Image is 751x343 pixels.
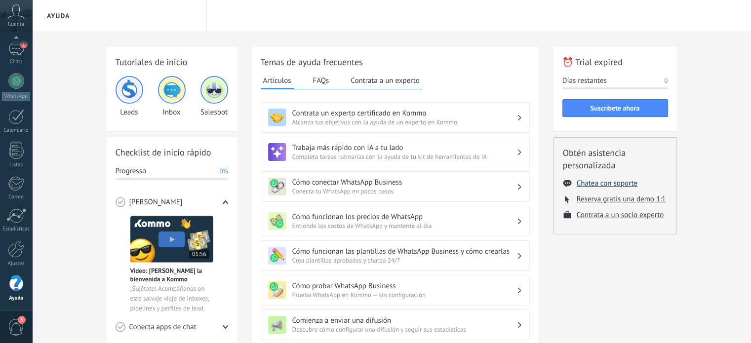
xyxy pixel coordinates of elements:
[261,56,530,68] h2: Temas de ayuda frecuentes
[2,194,31,200] div: Correo
[562,56,668,68] h2: ⏰ Trial expired
[2,127,31,134] div: Calendario
[2,261,31,267] div: Ajustes
[129,322,197,332] span: Conecta apps de chat
[130,284,213,313] span: ¡Sujétate! Acompáñanos en este salvaje viaje de inboxes, pipelines y perfiles de lead.
[158,76,186,117] div: Inbox
[292,212,516,222] h3: Cómo funcionan los precios de WhatsApp
[664,76,668,86] span: 0
[129,197,183,207] span: [PERSON_NAME]
[292,316,516,325] h3: Comienza a enviar una difusión
[292,291,516,299] span: Prueba WhatsApp en Kommo — sin configuración
[2,162,31,168] div: Listas
[2,59,31,65] div: Chats
[562,76,607,86] span: Días restantes
[292,178,516,187] h3: Cómo conectar WhatsApp Business
[577,210,664,220] button: Contrata a un socio experto
[130,267,213,283] span: Vídeo: [PERSON_NAME] la bienvenida a Kommo
[292,152,516,161] span: Completa tareas rutinarias con la ayuda de tu kit de herramientas de IA
[292,187,516,195] span: Conecta tu WhatsApp en pocos pasos
[2,295,31,302] div: Ayuda
[577,179,637,188] button: Chatea con soporte
[292,247,516,256] h3: Cómo funcionan las plantillas de WhatsApp Business y cómo crearlas
[116,56,228,68] h2: Tutoriales de inicio
[292,281,516,291] h3: Cómo probar WhatsApp Business
[8,21,24,28] span: Cuenta
[130,216,213,263] img: Meet video
[2,92,30,101] div: WhatsApp
[116,76,143,117] div: Leads
[219,166,228,176] span: 0%
[116,166,146,176] span: Progresso
[261,73,294,89] button: Artículos
[292,222,516,230] span: Entiende los costos de WhatsApp y mantente al día
[292,109,516,118] h3: Contrata un experto certificado en Kommo
[292,256,516,265] span: Crea plantillas aprobadas y chatea 24/7
[292,143,516,152] h3: Trabaja más rápido con IA a tu lado
[116,146,228,158] h2: Checklist de inicio rápido
[292,325,516,334] span: Descubre cómo configurar una difusión y seguir sus estadísticas
[563,147,668,171] h2: Obtén asistencia personalizada
[562,99,668,117] button: Suscríbete ahora
[311,73,332,88] button: FAQs
[591,105,640,112] span: Suscríbete ahora
[348,73,422,88] button: Contrata a un experto
[577,194,666,204] button: Reserva gratis una demo 1:1
[200,76,228,117] div: Salesbot
[18,316,26,324] span: 3
[2,226,31,232] div: Estadísticas
[292,118,516,126] span: Alcanza tus objetivos con la ayuda de un experto en Kommo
